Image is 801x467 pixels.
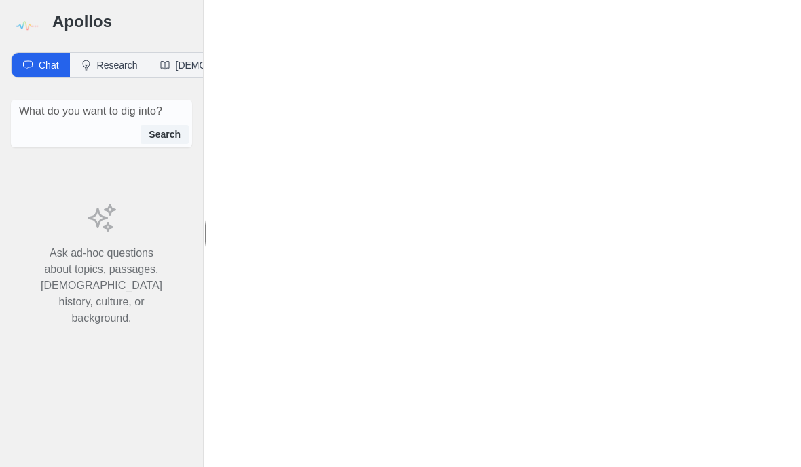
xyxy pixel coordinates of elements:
img: logo [11,11,41,41]
button: Chat [12,53,70,77]
button: Research [70,53,149,77]
p: Ask ad-hoc questions about topics, passages, [DEMOGRAPHIC_DATA] history, culture, or background. [41,245,162,326]
button: Search [141,125,189,144]
h3: Apollos [52,11,192,33]
button: [DEMOGRAPHIC_DATA] [149,53,293,77]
